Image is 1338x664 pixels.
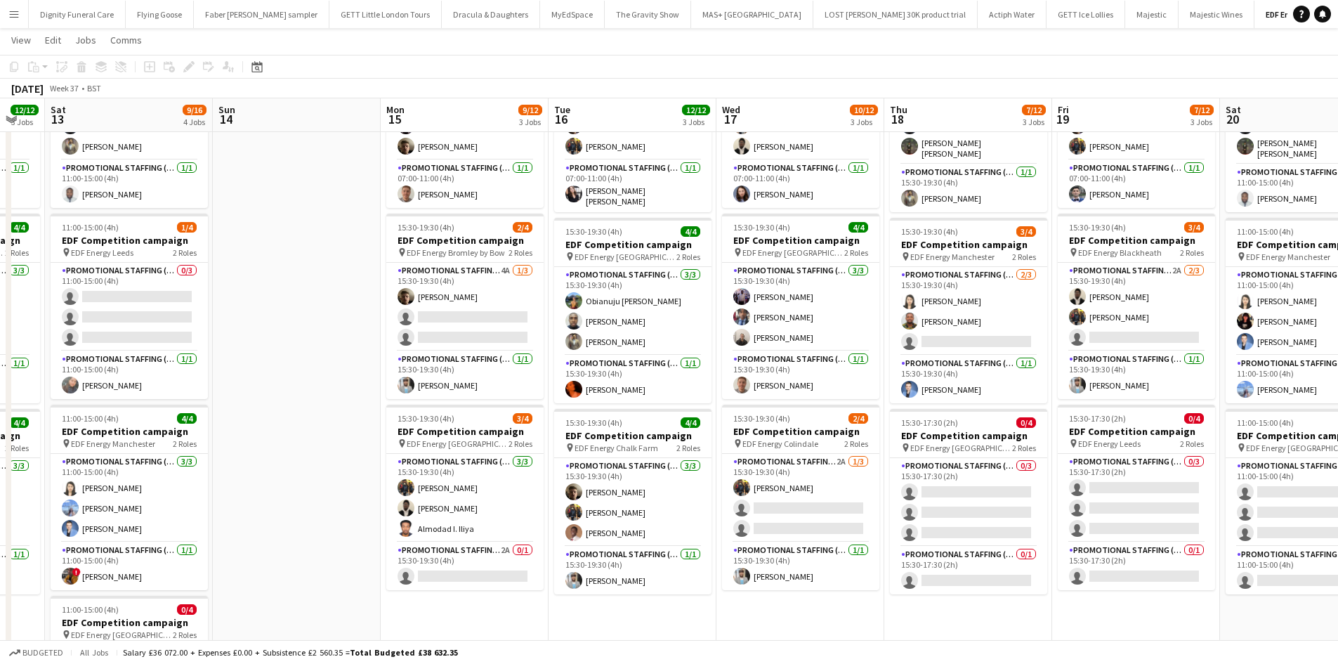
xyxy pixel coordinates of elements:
span: Budgeted [22,648,63,658]
button: GETT Ice Lollies [1047,1,1125,28]
button: Majestic [1125,1,1179,28]
button: Dracula & Daughters [442,1,540,28]
a: View [6,31,37,49]
button: The Gravity Show [605,1,691,28]
button: MyEdSpace [540,1,605,28]
span: Total Budgeted £38 632.35 [350,647,458,658]
div: BST [87,83,101,93]
a: Edit [39,31,67,49]
span: Jobs [75,34,96,46]
span: Edit [45,34,61,46]
div: Salary £36 072.00 + Expenses £0.00 + Subsistence £2 560.35 = [123,647,458,658]
a: Comms [105,31,147,49]
button: Faber [PERSON_NAME] sampler [194,1,329,28]
span: View [11,34,31,46]
button: Dignity Funeral Care [29,1,126,28]
span: All jobs [77,647,111,658]
button: MAS+ [GEOGRAPHIC_DATA] [691,1,813,28]
button: GETT Little London Tours [329,1,442,28]
button: Budgeted [7,645,65,660]
button: Actiph Water [978,1,1047,28]
button: Majestic Wines [1179,1,1254,28]
button: Flying Goose [126,1,194,28]
span: Comms [110,34,142,46]
a: Jobs [70,31,102,49]
button: LOST [PERSON_NAME] 30K product trial [813,1,978,28]
button: EDF Energy [1254,1,1318,28]
span: Week 37 [46,83,81,93]
div: [DATE] [11,82,44,96]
